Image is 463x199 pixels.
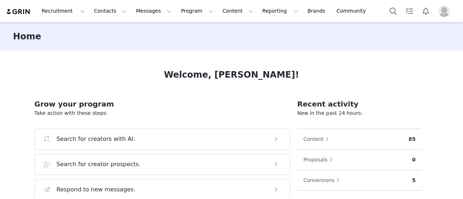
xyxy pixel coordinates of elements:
[56,160,141,169] h3: Search for creator prospects.
[412,156,416,164] p: 0
[303,154,337,165] button: Proposals
[385,3,401,19] button: Search
[297,109,421,117] p: New in the past 24 hours:
[34,99,290,109] h2: Grow your program
[303,133,333,145] button: Content
[303,3,332,19] a: Brands
[303,174,344,186] button: Conversions
[218,3,258,19] button: Content
[6,8,31,15] img: grin logo
[418,3,434,19] button: Notifications
[34,109,290,117] p: Take action with these steps:
[132,3,176,19] button: Messages
[297,99,421,109] h2: Recent activity
[434,5,457,17] button: Profile
[409,135,416,143] p: 85
[412,177,416,184] p: 5
[258,3,303,19] button: Reporting
[34,154,290,175] button: Search for creator prospects.
[438,5,450,17] img: placeholder-profile.jpg
[13,30,41,43] h3: Home
[332,3,374,19] a: Community
[34,129,290,150] button: Search for creators with AI.
[90,3,131,19] button: Contacts
[402,3,417,19] a: Tasks
[37,3,89,19] button: Recruitment
[164,68,299,81] h1: Welcome, [PERSON_NAME]!
[56,185,136,194] h3: Respond to new messages.
[56,135,135,143] h3: Search for creators with AI.
[177,3,218,19] button: Program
